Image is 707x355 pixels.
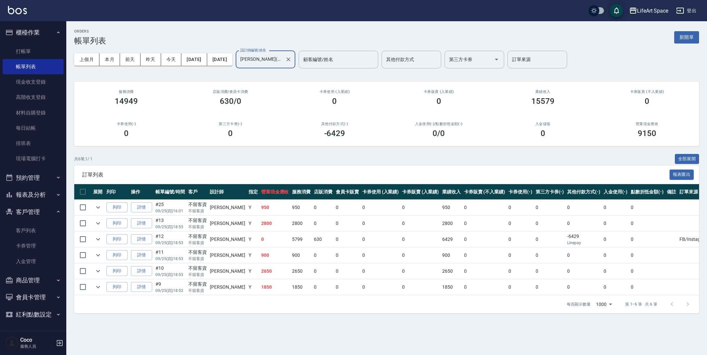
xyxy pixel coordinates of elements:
div: 不留客資 [188,281,207,288]
td: 900 [290,248,312,263]
h3: 14949 [115,97,138,106]
td: 0 [462,216,507,231]
th: 業績收入 [441,184,462,200]
td: 0 [629,200,666,215]
td: [PERSON_NAME] [208,279,247,295]
a: 新開單 [674,34,699,40]
td: 950 [260,200,291,215]
td: [PERSON_NAME] [208,216,247,231]
td: 900 [441,248,462,263]
h2: 營業現金應收 [603,122,691,126]
h2: 卡券使用(-) [82,122,170,126]
h3: 0 [645,97,649,106]
td: 0 [507,263,534,279]
td: 0 [361,279,401,295]
button: expand row [93,266,103,276]
h2: 其他付款方式(-) [290,122,379,126]
td: 0 [507,216,534,231]
td: 2800 [441,216,462,231]
button: 商品管理 [3,272,64,289]
a: 打帳單 [3,44,64,59]
a: 詳情 [131,266,152,276]
p: 不留客資 [188,224,207,230]
th: 服務消費 [290,184,312,200]
p: 服務人員 [20,343,54,349]
button: 今天 [161,53,182,66]
button: 列印 [106,266,128,276]
th: 客戶 [187,184,208,200]
td: 0 [400,248,441,263]
a: 客戶列表 [3,223,64,238]
th: 列印 [105,184,129,200]
td: 1850 [441,279,462,295]
th: 操作 [129,184,154,200]
td: [PERSON_NAME] [208,232,247,247]
td: 0 [565,279,602,295]
td: 2800 [290,216,312,231]
a: 排班表 [3,136,64,151]
td: 6429 [441,232,462,247]
td: 0 [334,248,361,263]
button: [DATE] [207,53,232,66]
td: 900 [260,248,291,263]
h2: 業績收入 [499,90,587,94]
button: 報表匯出 [670,170,694,180]
h3: 0 /0 [433,129,445,138]
a: 每日結帳 [3,120,64,136]
td: 0 [602,248,629,263]
button: expand row [93,250,103,260]
h5: Coco [20,337,54,343]
button: 全部展開 [675,154,699,164]
th: 卡券使用 (入業績) [361,184,401,200]
img: Person [5,336,19,350]
td: 0 [629,248,666,263]
td: 0 [334,263,361,279]
a: 現金收支登錄 [3,74,64,90]
div: 1000 [593,295,615,313]
p: 09/25 (四) 18:53 [155,256,185,262]
p: 09/25 (四) 16:01 [155,208,185,214]
th: 入金使用(-) [602,184,629,200]
td: Y [247,248,260,263]
td: 0 [462,232,507,247]
h3: 0 [332,97,337,106]
th: 營業現金應收 [260,184,291,200]
h3: 0 [437,97,441,106]
a: 詳情 [131,218,152,229]
button: 新開單 [674,31,699,43]
h2: 卡券販賣 (入業績) [394,90,483,94]
button: 列印 [106,234,128,245]
h2: 卡券販賣 (不入業績) [603,90,691,94]
td: #25 [154,200,187,215]
td: 0 [312,200,334,215]
img: Logo [8,6,27,14]
td: 0 [361,263,401,279]
td: #10 [154,263,187,279]
td: 0 [334,200,361,215]
td: 0 [312,216,334,231]
p: 不留客資 [188,272,207,278]
th: 其他付款方式(-) [565,184,602,200]
button: 上個月 [74,53,99,66]
button: 本月 [99,53,120,66]
td: [PERSON_NAME] [208,263,247,279]
td: 950 [441,200,462,215]
div: 不留客資 [188,265,207,272]
th: 第三方卡券(-) [534,184,566,200]
div: 不留客資 [188,233,207,240]
td: 0 [629,216,666,231]
td: 0 [565,200,602,215]
div: 不留客資 [188,217,207,224]
td: 0 [534,279,566,295]
th: 帳單編號/時間 [154,184,187,200]
button: expand row [93,202,103,212]
div: 不留客資 [188,249,207,256]
div: 不留客資 [188,201,207,208]
th: 店販消費 [312,184,334,200]
p: 共 6 筆, 1 / 1 [74,156,92,162]
th: 設計師 [208,184,247,200]
td: 0 [629,279,666,295]
td: Y [247,216,260,231]
h2: 入金使用(-) /點數折抵金額(-) [394,122,483,126]
td: #12 [154,232,187,247]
